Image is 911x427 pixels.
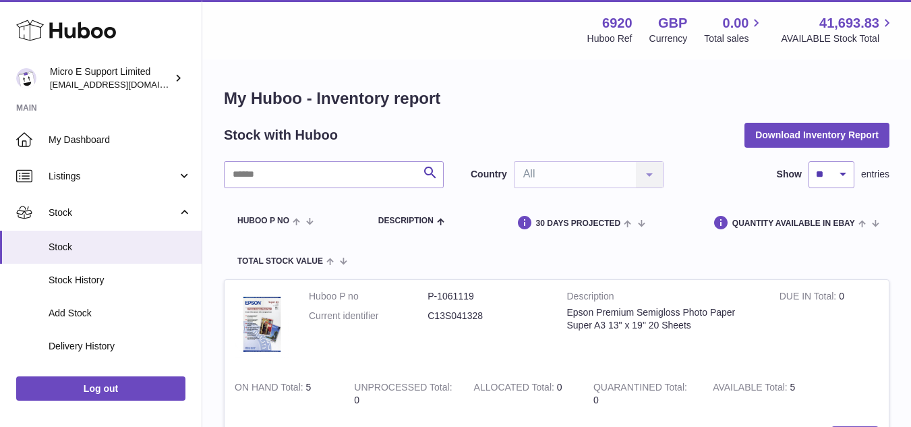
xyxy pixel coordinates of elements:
[49,206,177,219] span: Stock
[777,168,802,181] label: Show
[49,307,192,320] span: Add Stock
[819,14,879,32] span: 41,693.83
[428,290,546,303] dd: P-1061119
[237,217,289,225] span: Huboo P no
[536,219,621,228] span: 30 DAYS PROJECTED
[593,382,687,396] strong: QUARANTINED Total
[781,32,895,45] span: AVAILABLE Stock Total
[781,14,895,45] a: 41,693.83 AVAILABLE Stock Total
[704,32,764,45] span: Total sales
[16,376,185,401] a: Log out
[49,274,192,287] span: Stock History
[49,134,192,146] span: My Dashboard
[309,310,428,322] dt: Current identifier
[567,290,759,306] strong: Description
[713,382,790,396] strong: AVAILABLE Total
[224,88,889,109] h1: My Huboo - Inventory report
[354,382,452,396] strong: UNPROCESSED Total
[769,280,889,371] td: 0
[704,14,764,45] a: 0.00 Total sales
[471,168,507,181] label: Country
[309,290,428,303] dt: Huboo P no
[16,68,36,88] img: contact@micropcsupport.com
[50,65,171,91] div: Micro E Support Limited
[224,126,338,144] h2: Stock with Huboo
[235,382,306,396] strong: ON HAND Total
[703,371,822,417] td: 5
[49,170,177,183] span: Listings
[237,257,323,266] span: Total stock value
[649,32,688,45] div: Currency
[49,241,192,254] span: Stock
[593,395,599,405] span: 0
[428,310,546,322] dd: C13S041328
[861,168,889,181] span: entries
[602,14,633,32] strong: 6920
[567,306,759,332] div: Epson Premium Semigloss Photo Paper Super A3 13" x 19" 20 Sheets
[732,219,855,228] span: Quantity Available in eBay
[235,290,289,358] img: product image
[587,32,633,45] div: Huboo Ref
[225,371,344,417] td: 5
[49,340,192,353] span: Delivery History
[378,217,434,225] span: Description
[780,291,839,305] strong: DUE IN Total
[50,79,198,90] span: [EMAIL_ADDRESS][DOMAIN_NAME]
[474,382,557,396] strong: ALLOCATED Total
[344,371,463,417] td: 0
[464,371,583,417] td: 0
[744,123,889,147] button: Download Inventory Report
[723,14,749,32] span: 0.00
[49,373,192,386] span: ASN Uploads
[658,14,687,32] strong: GBP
